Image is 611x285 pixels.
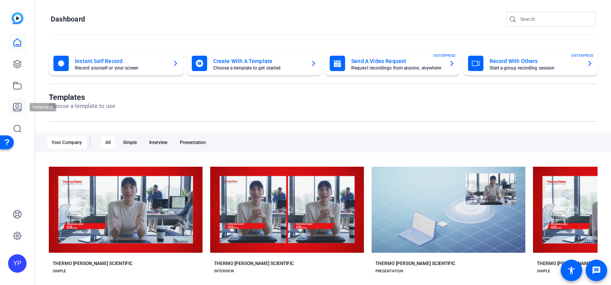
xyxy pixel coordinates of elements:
[592,266,601,275] mat-icon: message
[375,268,403,274] div: PRESENTATION
[75,66,166,70] mat-card-subtitle: Record yourself or your screen
[53,268,66,274] div: SIMPLE
[187,51,322,76] button: Create With A TemplateChoose a template to get started
[520,15,589,24] input: Search
[463,51,598,76] button: Record With OthersStart a group recording sessionENTERPRISE
[144,136,172,149] div: Interview
[351,56,443,66] mat-card-title: Send A Video Request
[49,51,183,76] button: Instant Self RecordRecord yourself or your screen
[325,51,460,76] button: Send A Video RequestRequest recordings from anyone, anywhereENTERPRISE
[12,12,23,24] img: blue-gradient.svg
[175,136,211,149] div: Presentation
[47,136,86,149] div: Your Company
[567,266,576,275] mat-icon: accessibility
[49,102,115,111] p: Choose a template to use
[214,260,294,267] div: THERMO [PERSON_NAME] SCIENTIFIC
[571,53,594,58] span: ENTERPRISE
[49,93,115,102] h1: Templates
[351,66,443,70] mat-card-subtitle: Request recordings from anyone, anywhere
[214,268,234,274] div: INTERVIEW
[101,136,115,149] div: All
[75,56,166,66] mat-card-title: Instant Self Record
[51,15,85,24] h1: Dashboard
[30,103,59,112] div: Templates
[433,53,456,58] span: ENTERPRISE
[118,136,141,149] div: Simple
[490,56,581,66] mat-card-title: Record With Others
[8,254,27,273] div: YP
[53,260,133,267] div: THERMO [PERSON_NAME] SCIENTIFIC
[375,260,455,267] div: THERMO [PERSON_NAME] SCIENTIFIC
[213,56,305,66] mat-card-title: Create With A Template
[537,268,550,274] div: SIMPLE
[213,66,305,70] mat-card-subtitle: Choose a template to get started
[490,66,581,70] mat-card-subtitle: Start a group recording session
